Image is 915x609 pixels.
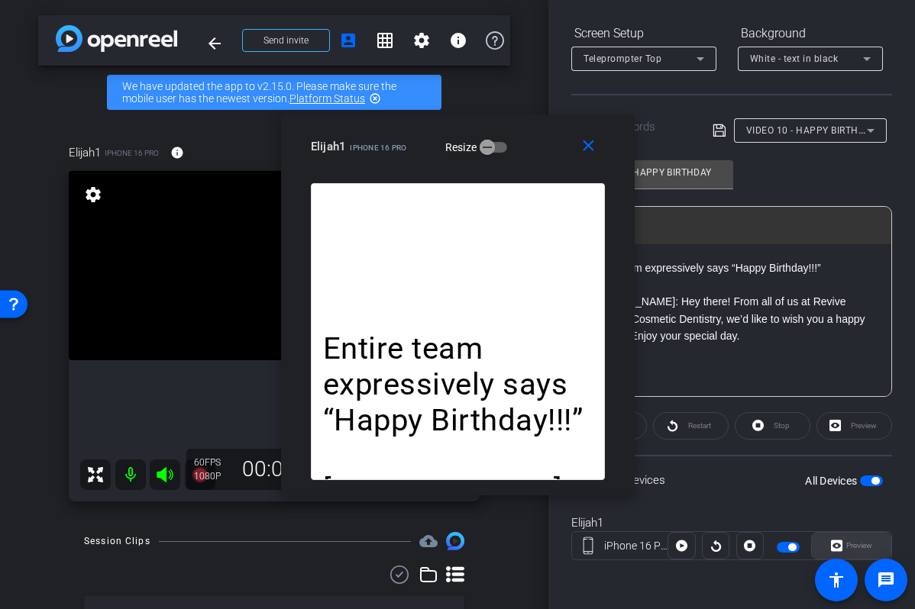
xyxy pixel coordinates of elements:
[604,538,668,554] div: iPhone 16 Pro
[587,259,876,345] p: Entire team expressively says “Happy Birthday!!!” [PERSON_NAME]: Hey there! From all of us at Rev...
[84,533,150,549] div: Session Clips
[571,21,716,47] div: Screen Setup
[449,31,467,50] mat-icon: info
[805,473,860,488] label: All Devices
[369,92,381,105] mat-icon: highlight_off
[205,457,221,468] span: FPS
[579,137,598,156] mat-icon: close
[107,75,441,110] div: We have updated the app to v2.15.0. Please make sure the mobile user has the newest version.
[350,143,406,152] span: iPhone 16 Pro
[69,144,101,161] span: Elijah1
[56,25,177,52] img: app-logo
[877,571,895,589] mat-icon: message
[376,31,394,50] mat-icon: grid_on
[205,34,224,53] mat-icon: arrow_back
[750,53,839,64] span: White - text in black
[584,53,661,64] span: Teleprompter Top
[571,455,892,504] div: Display on Devices
[82,185,104,204] mat-icon: settings
[412,31,431,50] mat-icon: settings
[170,146,184,159] mat-icon: info
[232,456,335,482] div: 00:00:00
[445,140,480,155] label: Resize
[194,456,232,469] div: 60
[738,21,883,47] div: Background
[419,532,438,550] span: Destinations for your clips
[446,532,464,550] img: Session clips
[746,124,877,136] span: VIDEO 10 - HAPPY BIRTHDAY
[194,470,232,482] div: 1080P
[571,514,892,532] div: Elijah1
[584,163,721,182] input: Title
[827,571,845,589] mat-icon: accessibility
[289,92,365,105] a: Platform Status
[419,532,438,550] mat-icon: cloud_upload
[311,140,347,153] span: Elijah1
[264,34,309,47] span: Send invite
[105,147,159,159] span: iPhone 16 Pro
[339,31,357,50] mat-icon: account_box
